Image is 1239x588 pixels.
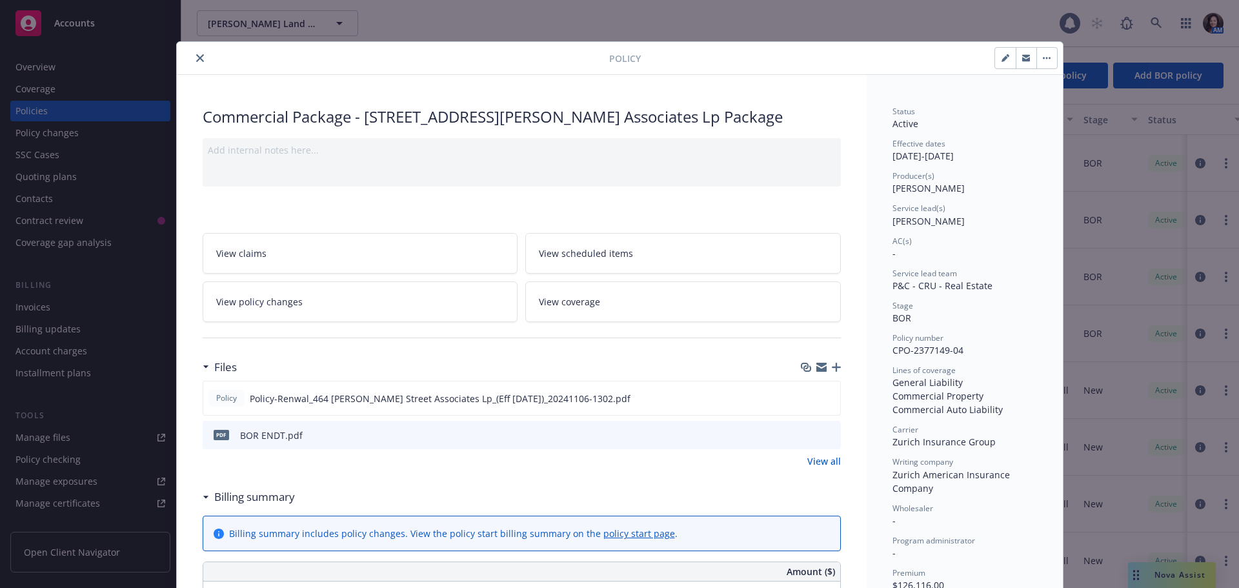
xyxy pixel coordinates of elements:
[525,233,841,274] a: View scheduled items
[892,389,1037,403] div: Commercial Property
[203,489,295,505] div: Billing summary
[192,50,208,66] button: close
[892,403,1037,416] div: Commercial Auto Liability
[892,279,992,292] span: P&C - CRU - Real Estate
[892,247,896,259] span: -
[803,392,813,405] button: download file
[892,514,896,527] span: -
[807,454,841,468] a: View all
[603,527,675,540] a: policy start page
[824,429,836,442] button: preview file
[203,359,237,376] div: Files
[892,376,1037,389] div: General Liability
[892,138,945,149] span: Effective dates
[823,392,835,405] button: preview file
[892,547,896,559] span: -
[203,281,518,322] a: View policy changes
[892,182,965,194] span: [PERSON_NAME]
[250,392,630,405] span: Policy-Renwal_464 [PERSON_NAME] Street Associates Lp_(Eff [DATE])_20241106-1302.pdf
[216,295,303,309] span: View policy changes
[892,300,913,311] span: Stage
[892,312,911,324] span: BOR
[892,203,945,214] span: Service lead(s)
[892,215,965,227] span: [PERSON_NAME]
[892,332,943,343] span: Policy number
[229,527,678,540] div: Billing summary includes policy changes. View the policy start billing summary on the .
[525,281,841,322] a: View coverage
[892,424,918,435] span: Carrier
[892,436,996,448] span: Zurich Insurance Group
[203,233,518,274] a: View claims
[203,106,841,128] div: Commercial Package - [STREET_ADDRESS][PERSON_NAME] Associates Lp Package
[240,429,303,442] div: BOR ENDT.pdf
[892,456,953,467] span: Writing company
[216,247,267,260] span: View claims
[892,469,1012,494] span: Zurich American Insurance Company
[787,565,835,578] span: Amount ($)
[892,106,915,117] span: Status
[208,143,836,157] div: Add internal notes here...
[214,430,229,440] span: pdf
[539,295,600,309] span: View coverage
[214,359,237,376] h3: Files
[892,535,975,546] span: Program administrator
[892,268,957,279] span: Service lead team
[892,117,918,130] span: Active
[892,567,925,578] span: Premium
[803,429,814,442] button: download file
[539,247,633,260] span: View scheduled items
[892,170,934,181] span: Producer(s)
[214,392,239,404] span: Policy
[892,503,933,514] span: Wholesaler
[892,138,1037,163] div: [DATE] - [DATE]
[892,365,956,376] span: Lines of coverage
[609,52,641,65] span: Policy
[892,344,963,356] span: CPO-2377149-04
[214,489,295,505] h3: Billing summary
[892,236,912,247] span: AC(s)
